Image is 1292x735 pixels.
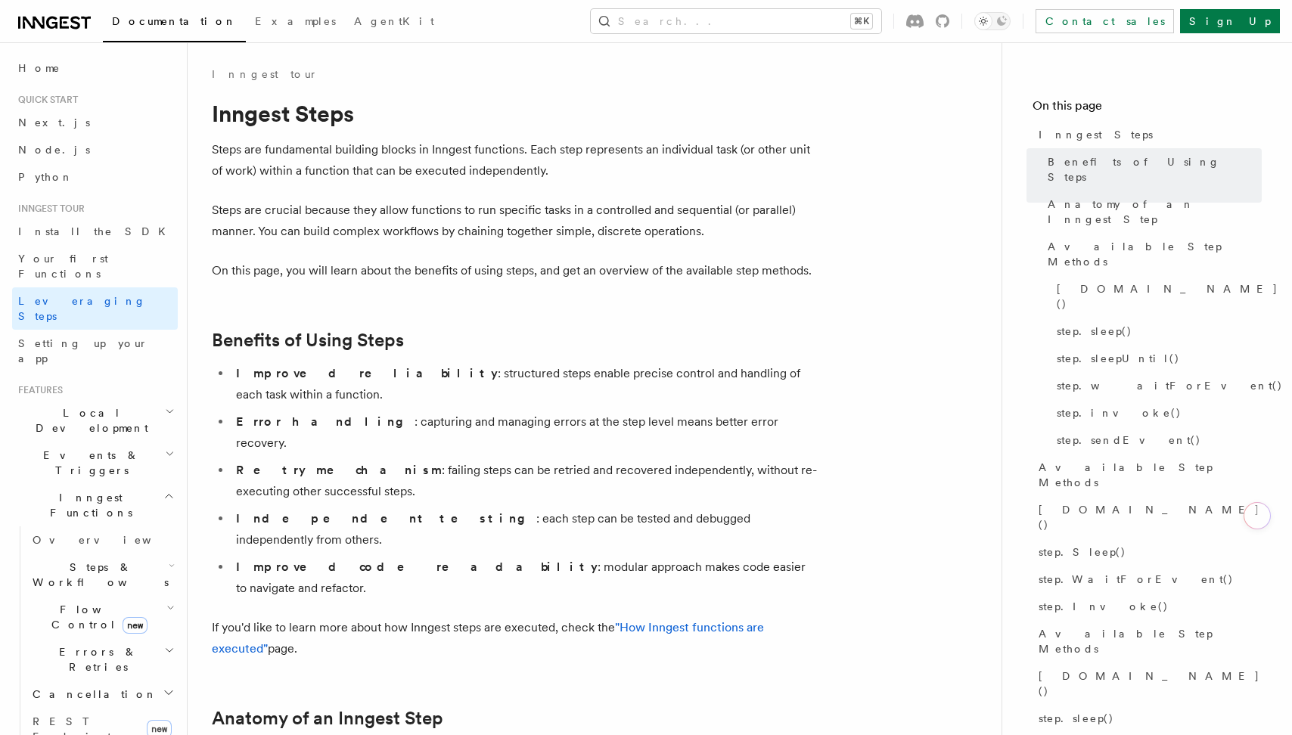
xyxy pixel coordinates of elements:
p: On this page, you will learn about the benefits of using steps, and get an overview of the availa... [212,260,817,281]
span: [DOMAIN_NAME]() [1039,502,1262,532]
h4: On this page [1033,97,1262,121]
span: Steps & Workflows [26,560,169,590]
a: AgentKit [345,5,443,41]
a: step.sleepUntil() [1051,345,1262,372]
kbd: ⌘K [851,14,872,29]
a: Documentation [103,5,246,42]
span: Errors & Retries [26,644,164,675]
span: step.sleepUntil() [1057,351,1180,366]
button: Search...⌘K [591,9,881,33]
strong: Independent testing [236,511,536,526]
a: Your first Functions [12,245,178,287]
a: Sign Up [1180,9,1280,33]
a: Home [12,54,178,82]
a: step.sendEvent() [1051,426,1262,454]
span: Benefits of Using Steps [1048,154,1262,185]
span: Anatomy of an Inngest Step [1048,197,1262,227]
a: Node.js [12,136,178,163]
span: Install the SDK [18,225,175,237]
button: Steps & Workflows [26,554,178,596]
button: Cancellation [26,681,178,708]
a: Overview [26,526,178,554]
strong: Improved reliability [236,366,498,380]
span: Inngest Steps [1039,127,1153,142]
a: Benefits of Using Steps [1042,148,1262,191]
a: [DOMAIN_NAME]() [1051,275,1262,318]
span: step.sleep() [1039,711,1114,726]
span: Events & Triggers [12,448,165,478]
span: Home [18,60,61,76]
span: Quick start [12,94,78,106]
span: [DOMAIN_NAME]() [1057,281,1278,312]
span: Available Step Methods [1039,460,1262,490]
a: Setting up your app [12,330,178,372]
li: : each step can be tested and debugged independently from others. [231,508,817,550]
a: step.invoke() [1051,399,1262,426]
button: Events & Triggers [12,442,178,484]
button: Toggle dark mode [974,12,1011,30]
span: Available Step Methods [1039,626,1262,656]
span: new [123,617,148,634]
a: Anatomy of an Inngest Step [212,708,443,729]
a: Benefits of Using Steps [212,330,404,351]
a: step.waitForEvent() [1051,372,1262,399]
span: Python [18,171,73,183]
button: Flow Controlnew [26,596,178,638]
button: Inngest Functions [12,484,178,526]
button: Local Development [12,399,178,442]
p: If you'd like to learn more about how Inngest steps are executed, check the page. [212,617,817,659]
span: Features [12,384,63,396]
a: step.Sleep() [1033,538,1262,566]
span: Setting up your app [18,337,148,364]
li: : modular approach makes code easier to navigate and refactor. [231,557,817,599]
a: Python [12,163,178,191]
a: Inngest tour [212,67,318,82]
strong: Retry mechanism [236,463,442,477]
span: Local Development [12,405,165,436]
a: step.sleep() [1051,318,1262,345]
span: step.waitForEvent() [1057,378,1283,393]
a: Available Step Methods [1033,620,1262,662]
a: Available Step Methods [1033,454,1262,496]
span: step.Sleep() [1039,544,1126,560]
span: Overview [33,534,188,546]
span: Node.js [18,144,90,156]
span: Next.js [18,116,90,129]
a: Leveraging Steps [12,287,178,330]
span: step.WaitForEvent() [1039,572,1234,587]
a: step.sleep() [1033,705,1262,732]
span: Examples [255,15,336,27]
strong: Error handling [236,414,415,429]
span: Inngest tour [12,203,85,215]
a: [DOMAIN_NAME]() [1033,496,1262,538]
p: Steps are fundamental building blocks in Inngest functions. Each step represents an individual ta... [212,139,817,181]
button: Errors & Retries [26,638,178,681]
span: step.sleep() [1057,324,1132,339]
a: Anatomy of an Inngest Step [1042,191,1262,233]
p: Steps are crucial because they allow functions to run specific tasks in a controlled and sequenti... [212,200,817,242]
span: Flow Control [26,602,166,632]
span: AgentKit [354,15,434,27]
li: : structured steps enable precise control and handling of each task within a function. [231,363,817,405]
h1: Inngest Steps [212,100,817,127]
span: step.sendEvent() [1057,433,1201,448]
a: [DOMAIN_NAME]() [1033,662,1262,705]
span: Your first Functions [18,253,108,280]
a: Install the SDK [12,218,178,245]
a: step.Invoke() [1033,593,1262,620]
span: step.invoke() [1057,405,1182,420]
span: Documentation [112,15,237,27]
strong: Improved code readability [236,560,598,574]
span: Inngest Functions [12,490,163,520]
a: Inngest Steps [1033,121,1262,148]
span: Available Step Methods [1048,239,1262,269]
a: Available Step Methods [1042,233,1262,275]
a: Next.js [12,109,178,136]
li: : capturing and managing errors at the step level means better error recovery. [231,411,817,454]
span: [DOMAIN_NAME]() [1039,668,1262,699]
a: step.WaitForEvent() [1033,566,1262,593]
a: Examples [246,5,345,41]
span: Cancellation [26,687,157,702]
span: step.Invoke() [1039,599,1169,614]
li: : failing steps can be retried and recovered independently, without re-executing other successful... [231,460,817,502]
